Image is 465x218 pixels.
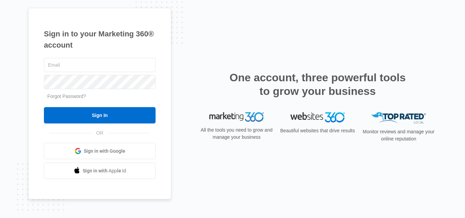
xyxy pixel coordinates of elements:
p: Monitor reviews and manage your online reputation [360,128,437,142]
a: Sign in with Apple Id [44,163,156,179]
a: Forgot Password? [47,94,86,99]
img: Marketing 360 [209,112,264,122]
span: OR [92,130,108,137]
input: Sign In [44,107,156,123]
a: Sign in with Google [44,143,156,159]
span: Sign in with Google [84,148,125,155]
span: Sign in with Apple Id [83,167,126,174]
img: Top Rated Local [371,112,426,123]
img: Websites 360 [290,112,345,122]
h1: Sign in to your Marketing 360® account [44,28,156,51]
h2: One account, three powerful tools to grow your business [227,71,408,98]
p: Beautiful websites that drive results [279,127,356,134]
input: Email [44,58,156,72]
p: All the tools you need to grow and manage your business [198,127,275,141]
